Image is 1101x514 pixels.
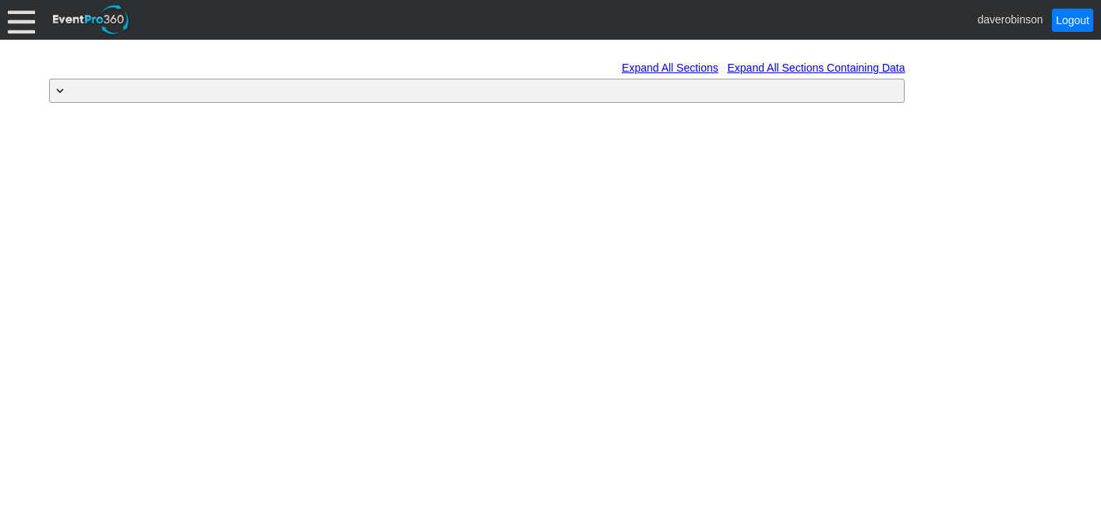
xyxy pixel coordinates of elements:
img: EventPro360 [51,2,132,37]
a: Expand All Sections [622,62,718,74]
a: Logout [1052,9,1093,32]
a: Expand All Sections Containing Data [727,62,905,74]
span: daverobinson [977,12,1043,25]
div: Menu: Click or 'Crtl+M' to toggle menu open/close [8,6,35,33]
